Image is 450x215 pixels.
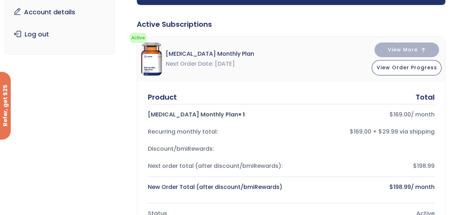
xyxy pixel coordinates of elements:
[374,42,439,57] button: View More
[297,182,434,192] div: / month
[389,110,393,119] span: $
[148,127,285,137] div: Recurring monthly total:
[389,110,411,119] bdi: 169.00
[415,92,434,102] div: Total
[148,110,285,120] div: [MEDICAL_DATA] Monthly Plan
[10,27,109,42] a: Log out
[297,127,434,137] div: $169.00 + $29.99 via shipping
[215,59,235,69] span: [DATE]
[148,92,177,102] div: Product
[137,19,445,29] div: Active Subscriptions
[387,47,417,52] span: View More
[166,59,213,69] span: Next Order Date
[148,182,285,192] div: New Order Total (after discount/bmiRewards)
[141,42,162,76] img: Sermorelin Monthly Plan
[148,144,285,154] div: Discount/bmiRewards:
[372,60,441,75] button: View Order Progress
[389,183,411,191] bdi: 198.99
[148,161,285,171] div: Next order total (after discount/bmiRewards):
[376,64,437,71] span: View Order Progress
[389,183,393,191] span: $
[10,5,109,20] a: Account details
[297,110,434,120] div: / month
[166,49,254,59] span: [MEDICAL_DATA] Monthly Plan
[238,110,245,119] strong: × 1
[130,33,146,43] span: Active
[297,161,434,171] div: $198.99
